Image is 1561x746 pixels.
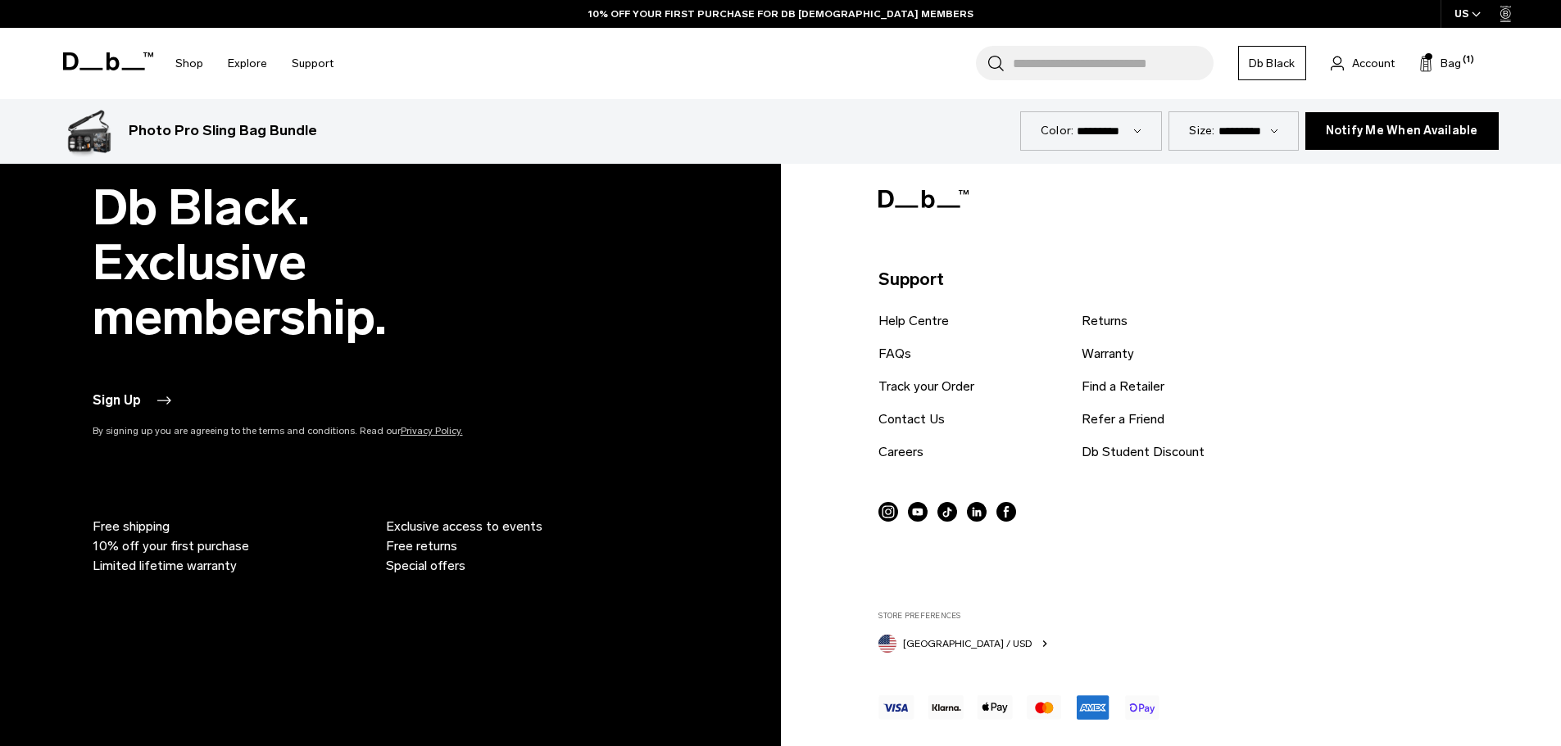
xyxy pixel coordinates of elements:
[878,377,974,396] a: Track your Order
[386,517,542,536] span: Exclusive access to events
[1041,122,1074,139] label: Color:
[93,391,174,410] button: Sign Up
[878,409,945,429] a: Contact Us
[386,536,457,556] span: Free returns
[386,556,465,576] span: Special offers
[1082,409,1164,429] a: Refer a Friend
[401,425,463,436] a: Privacy Policy.
[129,120,317,142] h3: Photo Pro Sling Bag Bundle
[93,556,237,576] span: Limited lifetime warranty
[1082,442,1205,462] a: Db Student Discount
[93,536,249,556] span: 10% off your first purchase
[1326,124,1478,138] span: Notify Me When Available
[878,610,1452,622] label: Store Preferences
[228,34,267,93] a: Explore
[878,631,1051,653] button: United States [GEOGRAPHIC_DATA] / USD
[1238,46,1306,80] a: Db Black
[1082,311,1128,331] a: Returns
[1305,112,1499,150] button: Notify Me When Available
[1331,53,1395,73] a: Account
[93,517,170,536] span: Free shipping
[93,423,535,438] p: By signing up you are agreeing to the terms and conditions. Read our
[1463,53,1474,67] span: (1)
[878,442,923,462] a: Careers
[1352,55,1395,72] span: Account
[93,180,535,345] h2: Db Black. Exclusive membership.
[878,311,949,331] a: Help Centre
[292,34,334,93] a: Support
[163,28,346,99] nav: Main Navigation
[1082,344,1134,364] a: Warranty
[63,105,116,157] img: Photo Pro Sling Bag Bundle
[878,266,1452,292] p: Support
[1189,122,1214,139] label: Size:
[878,344,911,364] a: FAQs
[1441,55,1461,72] span: Bag
[1082,377,1164,396] a: Find a Retailer
[878,635,896,653] img: United States
[1419,53,1461,73] button: Bag (1)
[175,34,203,93] a: Shop
[588,7,973,21] a: 10% OFF YOUR FIRST PURCHASE FOR DB [DEMOGRAPHIC_DATA] MEMBERS
[903,636,1032,651] span: [GEOGRAPHIC_DATA] / USD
